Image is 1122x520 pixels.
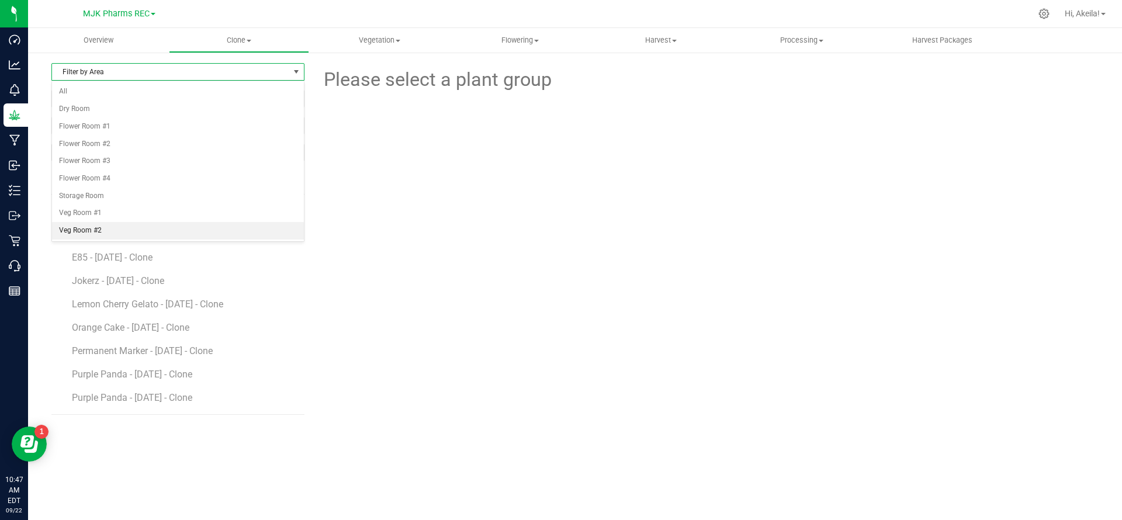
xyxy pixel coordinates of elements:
[9,235,20,247] inline-svg: Retail
[9,260,20,272] inline-svg: Call Center
[591,35,731,46] span: Harvest
[68,35,129,46] span: Overview
[309,28,450,53] a: Vegetation
[5,506,23,515] p: 09/22
[52,204,304,222] li: Veg Room #1
[72,369,192,380] span: Purple Panda - [DATE] - Clone
[169,28,310,53] a: Clone
[1065,9,1100,18] span: Hi, Akeila!
[72,345,213,356] span: Permanent Marker - [DATE] - Clone
[72,392,192,403] span: Purple Panda - [DATE] - Clone
[9,134,20,146] inline-svg: Manufacturing
[9,109,20,121] inline-svg: Grow
[52,83,304,100] li: All
[12,427,47,462] iframe: Resource center
[9,59,20,71] inline-svg: Analytics
[83,9,150,19] span: MJK Pharms REC
[9,34,20,46] inline-svg: Dashboard
[591,28,732,53] a: Harvest
[9,84,20,96] inline-svg: Monitoring
[72,322,189,333] span: Orange Cake - [DATE] - Clone
[52,118,304,136] li: Flower Room #1
[72,252,153,263] span: E85 - [DATE] - Clone
[52,188,304,205] li: Storage Room
[9,210,20,221] inline-svg: Outbound
[731,28,872,53] a: Processing
[732,35,871,46] span: Processing
[322,65,552,94] span: Please select a plant group
[289,64,304,80] span: select
[9,160,20,171] inline-svg: Inbound
[872,28,1013,53] a: Harvest Packages
[310,35,449,46] span: Vegetation
[52,64,289,80] span: Filter by Area
[169,35,309,46] span: Clone
[1037,8,1051,19] div: Manage settings
[52,136,304,153] li: Flower Room #2
[9,185,20,196] inline-svg: Inventory
[34,425,49,439] iframe: Resource center unread badge
[28,28,169,53] a: Overview
[896,35,988,46] span: Harvest Packages
[52,100,304,118] li: Dry Room
[52,152,304,170] li: Flower Room #3
[72,299,223,310] span: Lemon Cherry Gelato - [DATE] - Clone
[72,275,164,286] span: Jokerz - [DATE] - Clone
[9,285,20,297] inline-svg: Reports
[450,28,591,53] a: Flowering
[5,474,23,506] p: 10:47 AM EDT
[52,222,304,240] li: Veg Room #2
[52,170,304,188] li: Flower Room #4
[451,35,590,46] span: Flowering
